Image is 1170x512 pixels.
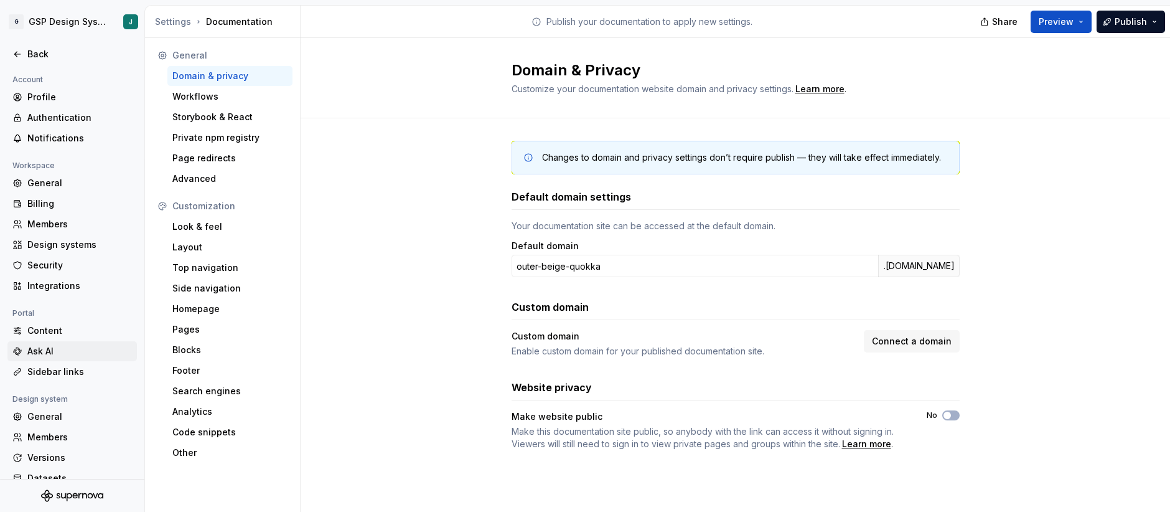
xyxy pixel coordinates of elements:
[172,49,288,62] div: General
[927,410,937,420] label: No
[167,278,292,298] a: Side navigation
[167,340,292,360] a: Blocks
[27,48,132,60] div: Back
[27,366,132,378] div: Sidebar links
[167,169,292,189] a: Advanced
[172,405,288,418] div: Analytics
[7,255,137,275] a: Security
[795,83,845,95] a: Learn more
[7,276,137,296] a: Integrations
[172,364,288,377] div: Footer
[512,345,856,358] div: Enable custom domain for your published documentation site.
[7,427,137,447] a: Members
[542,151,941,164] div: Changes to domain and privacy settings don’t require publish — they will take effect immediately.
[27,410,132,423] div: General
[27,197,132,210] div: Billing
[7,214,137,234] a: Members
[167,299,292,319] a: Homepage
[27,132,132,145] div: Notifications
[7,341,137,361] a: Ask AI
[167,443,292,463] a: Other
[7,362,137,382] a: Sidebar links
[167,361,292,381] a: Footer
[155,16,295,28] div: Documentation
[872,335,952,348] span: Connect a domain
[172,111,288,123] div: Storybook & React
[878,255,960,277] div: .[DOMAIN_NAME]
[546,16,752,28] p: Publish your documentation to apply new settings.
[512,300,589,315] h3: Custom domain
[155,16,191,28] button: Settings
[167,320,292,339] a: Pages
[1115,16,1147,28] span: Publish
[7,128,137,148] a: Notifications
[7,448,137,468] a: Versions
[172,426,288,439] div: Code snippets
[7,158,60,173] div: Workspace
[27,452,132,464] div: Versions
[512,220,960,232] div: Your documentation site can be accessed at the default domain.
[27,91,132,103] div: Profile
[2,8,142,36] button: GGSP Design SystemJ
[29,16,108,28] div: GSP Design System
[7,87,137,107] a: Profile
[172,303,288,315] div: Homepage
[7,44,137,64] a: Back
[842,438,891,450] a: Learn more
[7,194,137,214] a: Billing
[7,72,48,87] div: Account
[27,177,132,189] div: General
[974,11,1026,33] button: Share
[1097,11,1165,33] button: Publish
[172,90,288,103] div: Workflows
[167,66,292,86] a: Domain & privacy
[27,218,132,230] div: Members
[512,425,904,450] span: .
[172,262,288,274] div: Top navigation
[7,235,137,255] a: Design systems
[172,173,288,185] div: Advanced
[27,325,132,337] div: Content
[167,422,292,442] a: Code snippets
[7,306,39,321] div: Portal
[172,282,288,295] div: Side navigation
[167,217,292,237] a: Look & feel
[172,323,288,336] div: Pages
[172,220,288,233] div: Look & feel
[7,407,137,427] a: General
[172,131,288,144] div: Private npm registry
[172,447,288,459] div: Other
[7,321,137,341] a: Content
[512,83,793,94] span: Customize your documentation website domain and privacy settings.
[512,380,592,395] h3: Website privacy
[167,237,292,257] a: Layout
[27,472,132,485] div: Datasets
[172,385,288,397] div: Search engines
[9,14,24,29] div: G
[167,87,292,107] a: Workflows
[27,239,132,251] div: Design systems
[27,280,132,292] div: Integrations
[41,490,103,502] svg: Supernova Logo
[27,259,132,272] div: Security
[512,60,945,80] h2: Domain & Privacy
[864,330,960,353] button: Connect a domain
[7,468,137,488] a: Datasets
[172,241,288,254] div: Layout
[793,85,846,94] span: .
[167,107,292,127] a: Storybook & React
[27,111,132,124] div: Authentication
[27,431,132,443] div: Members
[167,148,292,168] a: Page redirects
[512,189,631,204] h3: Default domain settings
[512,426,894,449] span: Make this documentation site public, so anybody with the link can access it without signing in. V...
[167,128,292,148] a: Private npm registry
[512,240,579,252] label: Default domain
[27,345,132,358] div: Ask AI
[167,402,292,422] a: Analytics
[172,344,288,356] div: Blocks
